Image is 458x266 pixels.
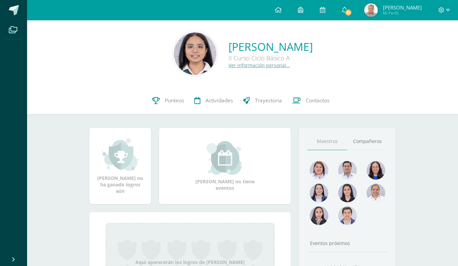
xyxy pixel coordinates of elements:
[310,206,328,225] img: 522dc90edefdd00265ec7718d30b3fcb.png
[310,184,328,202] img: d792aa8378611bc2176bef7acb84e6b1.png
[228,62,290,68] a: Ver información personal...
[383,10,422,16] span: Mi Perfil
[206,141,243,175] img: event_small.png
[345,9,352,16] span: 18
[310,161,328,180] img: 915cdc7588786fd8223dd02568f7fda0.png
[364,3,378,17] img: 370a524f63284c72afe5d1d6335f1ac7.png
[307,240,387,246] div: Eventos próximos
[367,161,385,180] img: 4aef44b995f79eb6d25e8fea3fba8193.png
[306,97,329,104] span: Contactos
[255,97,282,104] span: Trayectoria
[307,133,347,150] a: Maestros
[205,97,233,104] span: Actividades
[189,87,238,114] a: Actividades
[338,184,357,202] img: 6bc5668d4199ea03c0854e21131151f7.png
[174,33,216,75] img: ee2509a8b86f76248614d1fd63a7c907.png
[338,206,357,225] img: 79615471927fb44a55a85da602df09cc.png
[287,87,334,114] a: Contactos
[191,141,259,191] div: [PERSON_NAME] no tiene eventos
[338,161,357,180] img: 9a0812c6f881ddad7942b4244ed4a083.png
[347,133,387,150] a: Compañeros
[147,87,189,114] a: Punteos
[102,138,139,171] img: achievement_small.png
[383,4,422,11] span: [PERSON_NAME]
[96,138,144,194] div: [PERSON_NAME] no ha ganado logros aún
[238,87,287,114] a: Trayectoria
[228,54,313,62] div: II Curso Ciclo Básico A
[165,97,184,104] span: Punteos
[228,39,313,54] a: [PERSON_NAME]
[367,184,385,202] img: d869f4b24ccbd30dc0e31b0593f8f022.png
